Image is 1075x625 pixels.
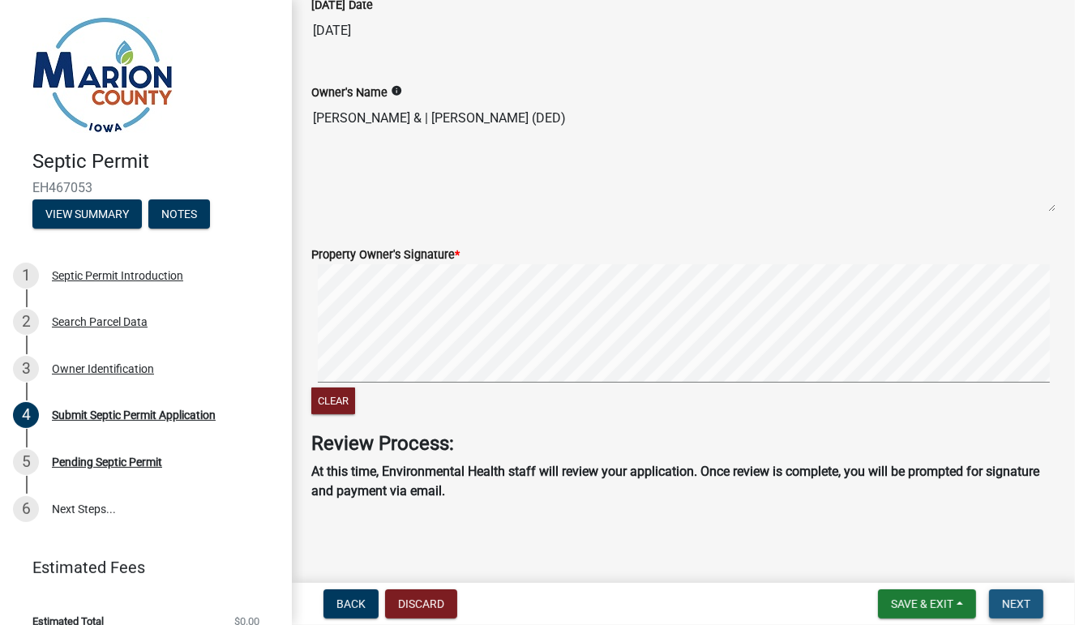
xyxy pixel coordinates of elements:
[13,309,39,335] div: 2
[32,17,173,133] img: Marion County, Iowa
[52,270,183,281] div: Septic Permit Introduction
[1002,597,1030,610] span: Next
[52,363,154,375] div: Owner Identification
[878,589,976,619] button: Save & Exit
[13,449,39,475] div: 5
[52,456,162,468] div: Pending Septic Permit
[391,85,402,96] i: info
[891,597,953,610] span: Save & Exit
[13,263,39,289] div: 1
[13,551,266,584] a: Estimated Fees
[311,387,355,414] button: Clear
[311,88,388,99] label: Owner's Name
[52,316,148,327] div: Search Parcel Data
[32,208,142,221] wm-modal-confirm: Summary
[32,199,142,229] button: View Summary
[13,496,39,522] div: 6
[148,199,210,229] button: Notes
[385,589,457,619] button: Discard
[336,597,366,610] span: Back
[13,356,39,382] div: 3
[52,409,216,421] div: Submit Septic Permit Application
[13,402,39,428] div: 4
[989,589,1043,619] button: Next
[311,432,454,455] strong: Review Process:
[323,589,379,619] button: Back
[32,150,279,173] h4: Septic Permit
[32,180,259,195] span: EH467053
[311,250,460,261] label: Property Owner's Signature
[311,464,1039,499] strong: At this time, Environmental Health staff will review your application. Once review is complete, y...
[311,102,1056,212] textarea: [PERSON_NAME] & | [PERSON_NAME] (DED)
[148,208,210,221] wm-modal-confirm: Notes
